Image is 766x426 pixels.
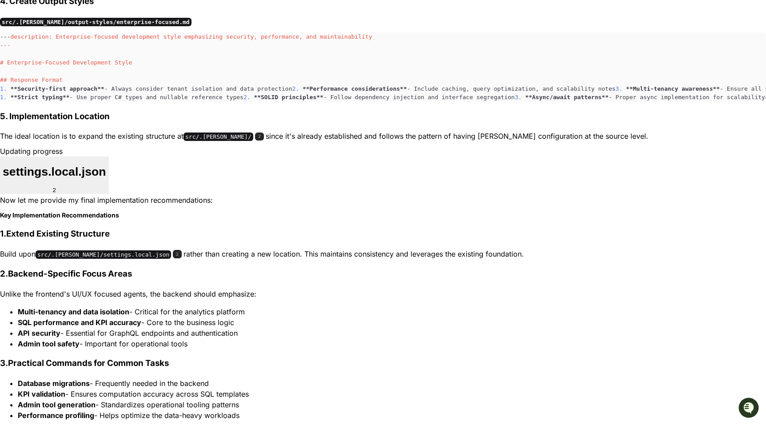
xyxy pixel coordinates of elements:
strong: Extend Existing Structure [6,229,110,239]
strong: Admin tool generation [18,400,96,409]
span: Pylon [88,93,108,100]
span: **Async/await patterns** [525,94,609,100]
span: **Performance considerations** [303,85,407,92]
span: 2 [173,250,182,258]
a: Powered byPylon [63,93,108,100]
div: Welcome [9,36,162,50]
div: Start new chat [30,66,146,75]
strong: Multi-tenancy and data isolation [18,307,129,316]
strong: Admin tool safety [18,339,80,348]
h1: settings.local.json [3,165,106,179]
span: 2. [243,94,251,100]
span: **Security-first approach** [10,85,104,92]
li: - Important for operational tools [18,338,766,349]
strong: Practical Commands for Common Tasks [8,358,169,368]
iframe: Open customer support [738,397,762,421]
li: - Ensures computation accuracy across SQL templates [18,389,766,399]
button: Start new chat [151,69,162,80]
li: - Critical for the analytics platform [18,306,766,317]
code: src/.[PERSON_NAME]/settings.local.json [36,250,171,259]
span: **Multi-tenancy awareness** [626,85,720,92]
strong: Backend-Specific Focus Areas [8,269,132,279]
strong: Performance profiling [18,411,94,420]
strong: Database migrations [18,379,90,388]
strong: KPI validation [18,390,65,398]
span: 2 [255,133,264,141]
li: - Essential for GraphQL endpoints and authentication [18,328,766,338]
code: src/.[PERSON_NAME]/ [184,133,253,141]
span: 2 [53,187,56,193]
strong: API security [18,329,60,338]
img: PlayerZero [9,9,27,27]
li: - Standardizes operational tooling patterns [18,399,766,410]
div: We're offline, but we'll be back soon! [30,75,129,82]
li: - Frequently needed in the backend [18,378,766,389]
span: 2. [292,85,299,92]
span: 3. [615,85,622,92]
strong: SQL performance and KPI accuracy [18,318,141,327]
span: 3. [515,94,522,100]
span: **SOLID principles** [254,94,323,100]
img: 1756235613930-3d25f9e4-fa56-45dd-b3ad-e072dfbd1548 [9,66,25,82]
li: - Helps optimize the data-heavy workloads [18,410,766,421]
li: - Core to the business logic [18,317,766,328]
